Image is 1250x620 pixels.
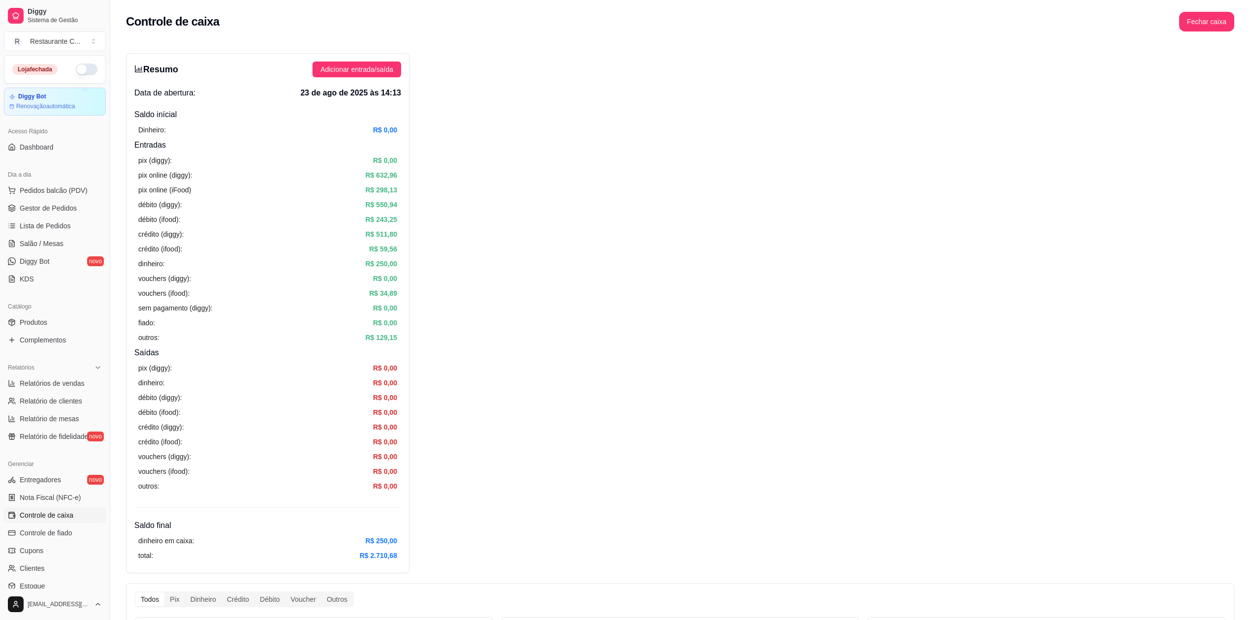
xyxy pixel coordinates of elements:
[320,64,393,75] span: Adicionar entrada/saída
[138,155,172,166] article: pix (diggy):
[134,139,401,151] h4: Entradas
[4,592,106,616] button: [EMAIL_ADDRESS][DOMAIN_NAME]
[4,139,106,155] a: Dashboard
[4,4,106,28] a: DiggySistema de Gestão
[138,170,192,181] article: pix online (diggy):
[138,229,184,240] article: crédito (diggy):
[4,31,106,51] button: Select a team
[373,422,397,433] article: R$ 0,00
[4,218,106,234] a: Lista de Pedidos
[4,253,106,269] a: Diggy Botnovo
[365,185,397,195] article: R$ 298,13
[76,63,97,75] button: Alterar Status
[138,363,172,373] article: pix (diggy):
[138,436,182,447] article: crédito (ifood):
[20,475,61,485] span: Entregadores
[28,7,102,16] span: Diggy
[373,481,397,492] article: R$ 0,00
[30,36,80,46] div: Restaurante C ...
[360,550,397,561] article: R$ 2.710,68
[373,273,397,284] article: R$ 0,00
[20,142,54,152] span: Dashboard
[12,64,58,75] div: Loja fechada
[20,186,88,195] span: Pedidos balcão (PDV)
[4,236,106,251] a: Salão / Mesas
[365,535,397,546] article: R$ 250,00
[138,214,181,225] article: débito (ifood):
[373,436,397,447] article: R$ 0,00
[164,592,185,606] div: Pix
[365,258,397,269] article: R$ 250,00
[138,124,166,135] article: Dinheiro:
[134,109,401,121] h4: Saldo inícial
[20,378,85,388] span: Relatórios de vendas
[138,288,189,299] article: vouchers (ifood):
[312,62,401,77] button: Adicionar entrada/saída
[138,377,165,388] article: dinheiro:
[365,214,397,225] article: R$ 243,25
[4,299,106,314] div: Catálogo
[4,88,106,116] a: Diggy BotRenovaçãoautomática
[4,332,106,348] a: Complementos
[135,592,164,606] div: Todos
[20,563,45,573] span: Clientes
[138,535,194,546] article: dinheiro em caixa:
[321,592,353,606] div: Outros
[369,288,397,299] article: R$ 34,89
[28,600,90,608] span: [EMAIL_ADDRESS][DOMAIN_NAME]
[373,363,397,373] article: R$ 0,00
[20,256,50,266] span: Diggy Bot
[20,203,77,213] span: Gestor de Pedidos
[4,124,106,139] div: Acesso Rápido
[20,396,82,406] span: Relatório de clientes
[221,592,254,606] div: Crédito
[138,481,159,492] article: outros:
[4,472,106,488] a: Entregadoresnovo
[138,422,184,433] article: crédito (diggy):
[28,16,102,24] span: Sistema de Gestão
[138,185,191,195] article: pix online (iFood)
[138,303,213,313] article: sem pagamento (diggy):
[138,451,191,462] article: vouchers (diggy):
[20,432,88,441] span: Relatório de fidelidade
[4,411,106,427] a: Relatório de mesas
[16,102,75,110] article: Renovação automática
[18,93,46,100] article: Diggy Bot
[138,244,182,254] article: crédito (ifood):
[4,200,106,216] a: Gestor de Pedidos
[138,550,153,561] article: total:
[285,592,321,606] div: Voucher
[373,124,397,135] article: R$ 0,00
[365,229,397,240] article: R$ 511,80
[126,14,219,30] h2: Controle de caixa
[373,451,397,462] article: R$ 0,00
[4,183,106,198] button: Pedidos balcão (PDV)
[4,490,106,505] a: Nota Fiscal (NFC-e)
[254,592,285,606] div: Débito
[138,407,181,418] article: débito (ifood):
[138,392,182,403] article: débito (diggy):
[300,87,401,99] span: 23 de ago de 2025 às 14:13
[369,244,397,254] article: R$ 59,56
[138,466,189,477] article: vouchers (ifood):
[185,592,221,606] div: Dinheiro
[138,273,191,284] article: vouchers (diggy):
[134,87,196,99] span: Data de abertura:
[4,456,106,472] div: Gerenciar
[4,578,106,594] a: Estoque
[138,317,155,328] article: fiado:
[20,239,63,248] span: Salão / Mesas
[4,560,106,576] a: Clientes
[4,167,106,183] div: Dia a dia
[4,375,106,391] a: Relatórios de vendas
[373,392,397,403] article: R$ 0,00
[134,64,143,73] span: bar-chart
[4,393,106,409] a: Relatório de clientes
[8,364,34,372] span: Relatórios
[373,317,397,328] article: R$ 0,00
[373,407,397,418] article: R$ 0,00
[4,429,106,444] a: Relatório de fidelidadenovo
[20,546,43,556] span: Cupons
[4,314,106,330] a: Produtos
[138,258,165,269] article: dinheiro:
